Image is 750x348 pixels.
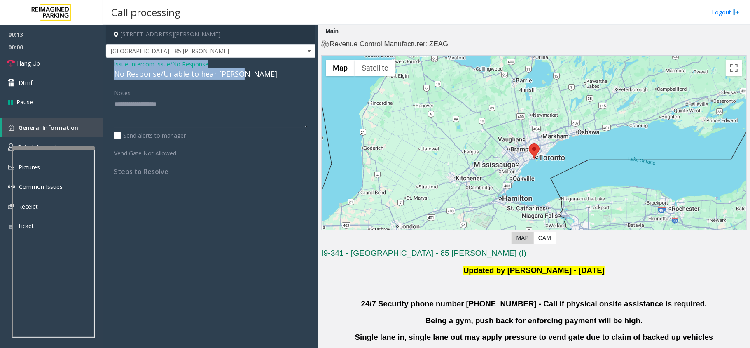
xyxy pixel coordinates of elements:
label: Map [512,232,534,244]
img: 'icon' [8,143,14,151]
div: 85 Hanna Avenue, Toronto, ON [529,143,540,159]
a: Logout [712,8,740,16]
span: Dtmf [19,78,33,87]
img: 'icon' [8,204,14,209]
label: Notes: [114,86,132,97]
button: Toggle fullscreen view [726,60,742,76]
button: Show street map [326,60,355,76]
div: No Response/Unable to hear [PERSON_NAME] [114,68,307,80]
h3: I9-341 - [GEOGRAPHIC_DATA] - 85 [PERSON_NAME] (I) [321,248,747,261]
label: Send alerts to manager [114,131,186,140]
a: General Information [2,118,103,137]
span: Issue [114,60,128,68]
h4: Steps to Resolve [114,168,307,176]
b: Single lane in, single lane out may apply pressure to vend gate due to claim of backed up vehicles [355,333,713,341]
b: 24/7 Security phone number [PHONE_NUMBER] - Call if physical onsite assistance is required. [361,299,707,308]
span: Rate Information [18,143,63,151]
span: General Information [19,124,78,132]
span: [GEOGRAPHIC_DATA] - 85 [PERSON_NAME] [106,45,273,58]
b: Being a gym, push back for enforcing payment will be high. [425,316,643,325]
img: 'icon' [8,165,14,170]
img: 'icon' [8,183,15,190]
span: - [128,60,208,68]
label: CAM [533,232,556,244]
span: Intercom Issue/No Response [130,60,208,68]
span: Pause [16,98,33,106]
b: Updated by [PERSON_NAME] - [DATE] [463,266,605,275]
label: Vend Gate Not Allowed [112,146,194,158]
button: Show satellite imagery [355,60,395,76]
h4: Revenue Control Manufacturer: ZEAG [321,39,747,49]
span: Hang Up [17,59,40,68]
h3: Call processing [107,2,185,22]
div: Main [323,25,341,38]
img: 'icon' [8,222,14,230]
img: logout [733,8,740,16]
img: 'icon' [8,125,14,131]
h4: [STREET_ADDRESS][PERSON_NAME] [106,25,315,44]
